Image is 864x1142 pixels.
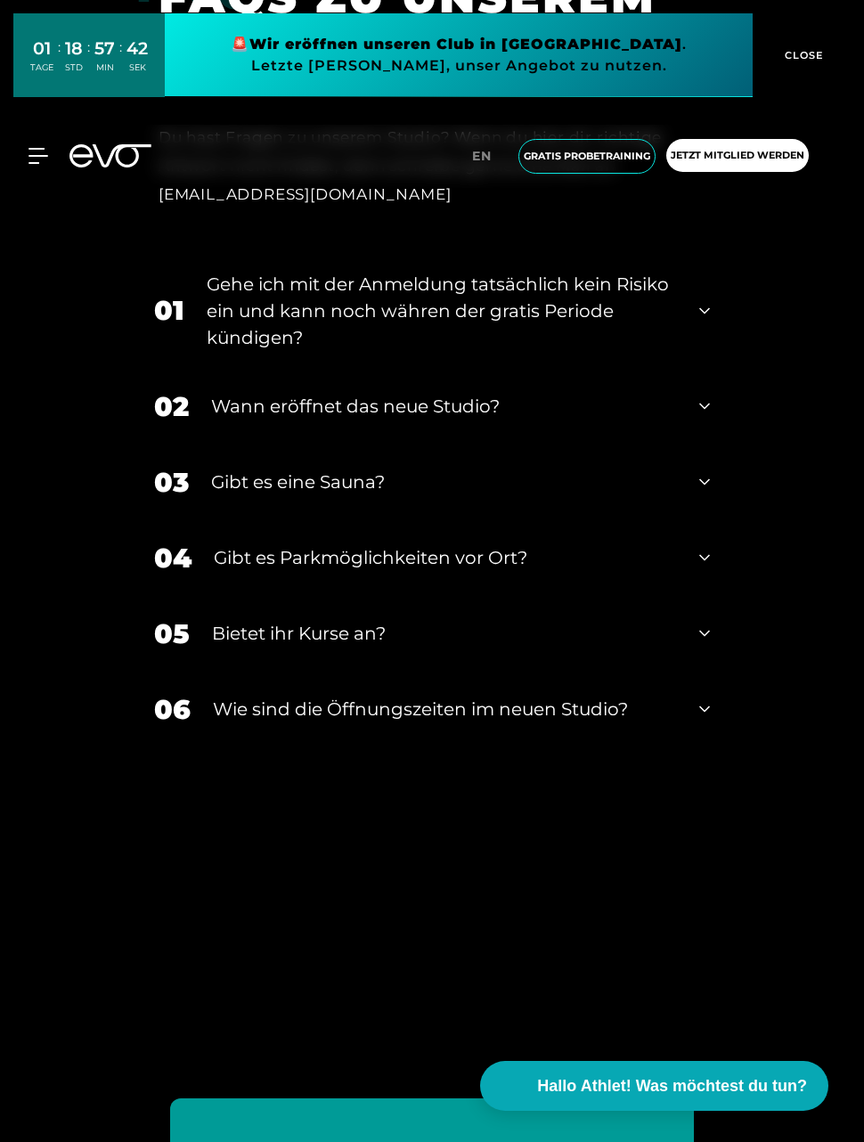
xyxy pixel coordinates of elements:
span: Jetzt Mitglied werden [671,148,804,163]
div: SEK [126,61,148,74]
div: 04 [154,538,192,578]
a: Gratis Probetraining [513,139,661,174]
div: Gehe ich mit der Anmeldung tatsächlich kein Risiko ein und kann noch währen der gratis Periode kü... [207,271,677,351]
a: evofitness instagram [352,917,511,1076]
div: : [58,37,61,85]
div: STD [65,61,83,74]
div: MIN [94,61,115,74]
a: en [472,146,502,167]
a: Jetzt Mitglied werden [661,139,814,174]
button: CLOSE [753,13,851,97]
div: 05 [154,614,190,654]
div: 06 [154,689,191,730]
a: evofitness instagram [534,917,694,1076]
span: Hallo Athlet! Was möchtest du tun? [537,1074,807,1098]
div: : [119,37,122,85]
span: CLOSE [780,47,824,63]
div: : [87,37,90,85]
div: 02 [154,387,189,427]
button: Hallo Athlet! Was möchtest du tun? [480,1061,828,1111]
div: 42 [126,36,148,61]
div: Gibt es eine Sauna? [211,469,677,495]
div: 01 [154,290,184,330]
div: TAGE [30,61,53,74]
div: 18 [65,36,83,61]
div: Gibt es Parkmöglichkeiten vor Ort? [214,544,677,571]
div: 03 [154,462,189,502]
span: en [472,148,492,164]
div: 57 [94,36,115,61]
div: Bietet ihr Kurse an? [212,620,677,647]
div: ​Wie sind die Öffnungszeiten im neuen Studio? [213,696,677,722]
div: Wann eröffnet das neue Studio? [211,393,677,420]
a: evofitness instagram [170,917,330,1076]
span: Gratis Probetraining [524,149,650,164]
div: 01 [30,36,53,61]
